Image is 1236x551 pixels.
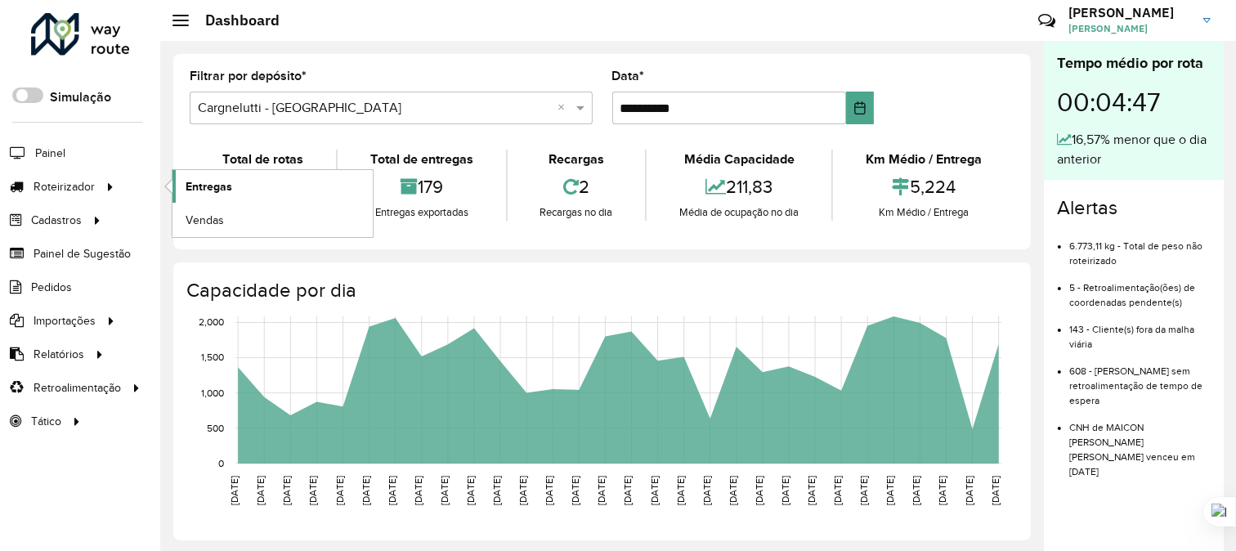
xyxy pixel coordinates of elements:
[34,312,96,329] span: Importações
[281,476,292,505] text: [DATE]
[512,204,642,221] div: Recargas no dia
[189,11,280,29] h2: Dashboard
[194,150,332,169] div: Total de rotas
[186,279,1014,302] h4: Capacidade por dia
[512,150,642,169] div: Recargas
[34,379,121,396] span: Retroalimentação
[754,476,764,505] text: [DATE]
[201,352,224,363] text: 1,500
[837,169,1010,204] div: 5,224
[1068,21,1191,36] span: [PERSON_NAME]
[858,476,869,505] text: [DATE]
[675,476,686,505] text: [DATE]
[837,204,1010,221] div: Km Médio / Entrega
[35,145,65,162] span: Painel
[1069,268,1211,310] li: 5 - Retroalimentação(ões) de coordenadas pendente(s)
[218,458,224,468] text: 0
[517,476,528,505] text: [DATE]
[512,169,642,204] div: 2
[544,476,554,505] text: [DATE]
[255,476,266,505] text: [DATE]
[911,476,922,505] text: [DATE]
[832,476,843,505] text: [DATE]
[31,279,72,296] span: Pedidos
[172,170,373,203] a: Entregas
[1057,74,1211,130] div: 00:04:47
[34,346,84,363] span: Relatórios
[570,476,580,505] text: [DATE]
[651,169,827,204] div: 211,83
[199,317,224,328] text: 2,000
[1069,310,1211,352] li: 143 - Cliente(s) fora da malha viária
[938,476,948,505] text: [DATE]
[1057,52,1211,74] div: Tempo médio por rota
[360,476,371,505] text: [DATE]
[439,476,450,505] text: [DATE]
[31,212,82,229] span: Cadastros
[837,150,1010,169] div: Km Médio / Entrega
[307,476,318,505] text: [DATE]
[342,204,502,221] div: Entregas exportadas
[728,476,738,505] text: [DATE]
[780,476,790,505] text: [DATE]
[491,476,502,505] text: [DATE]
[190,66,307,86] label: Filtrar por depósito
[207,423,224,433] text: 500
[701,476,712,505] text: [DATE]
[465,476,476,505] text: [DATE]
[186,178,232,195] span: Entregas
[846,92,874,124] button: Choose Date
[34,245,131,262] span: Painel de Sugestão
[649,476,660,505] text: [DATE]
[1057,196,1211,220] h4: Alertas
[651,150,827,169] div: Média Capacidade
[186,212,224,229] span: Vendas
[1057,130,1211,169] div: 16,57% menor que o dia anterior
[884,476,895,505] text: [DATE]
[413,476,423,505] text: [DATE]
[596,476,607,505] text: [DATE]
[1069,408,1211,479] li: CNH de MAICON [PERSON_NAME] [PERSON_NAME] venceu em [DATE]
[964,476,974,505] text: [DATE]
[558,98,572,118] span: Clear all
[1068,5,1191,20] h3: [PERSON_NAME]
[34,178,95,195] span: Roteirizador
[342,150,502,169] div: Total de entregas
[1069,226,1211,268] li: 6.773,11 kg - Total de peso não roteirizado
[612,66,645,86] label: Data
[1069,352,1211,408] li: 608 - [PERSON_NAME] sem retroalimentação de tempo de espera
[342,169,502,204] div: 179
[990,476,1001,505] text: [DATE]
[623,476,634,505] text: [DATE]
[651,204,827,221] div: Média de ocupação no dia
[806,476,817,505] text: [DATE]
[387,476,397,505] text: [DATE]
[229,476,240,505] text: [DATE]
[201,387,224,398] text: 1,000
[334,476,345,505] text: [DATE]
[172,204,373,236] a: Vendas
[50,87,111,107] label: Simulação
[1029,3,1064,38] a: Contato Rápido
[31,413,61,430] span: Tático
